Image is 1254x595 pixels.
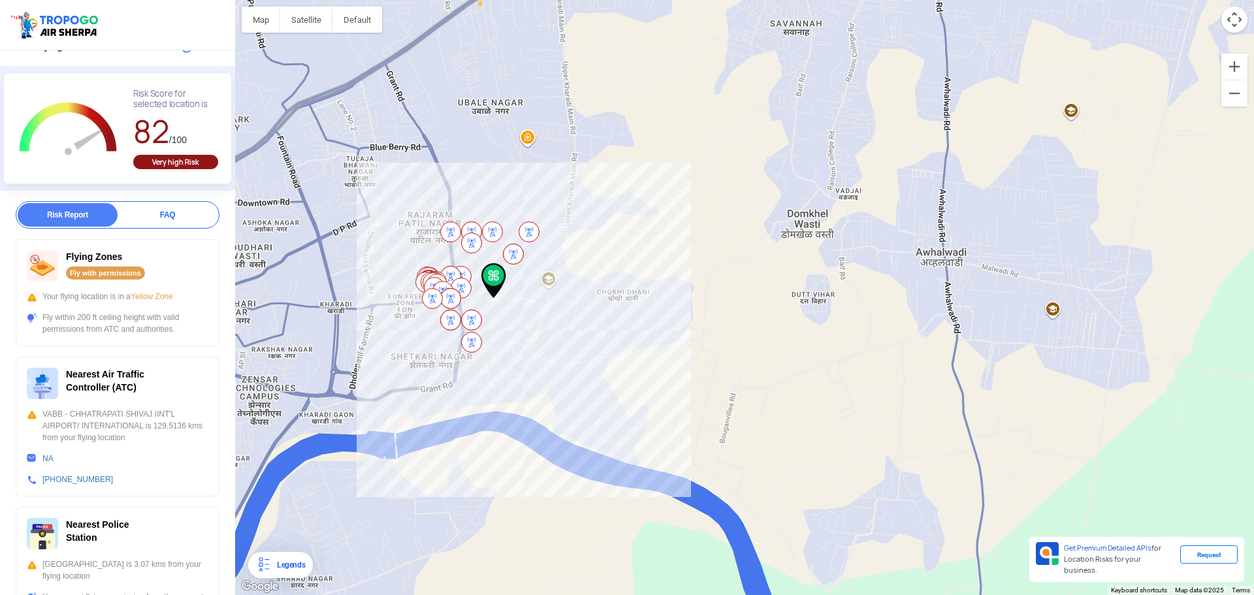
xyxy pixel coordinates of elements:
[131,292,173,301] span: Yellow Zone
[1232,587,1250,594] a: Terms
[133,111,169,152] span: 82
[42,475,113,484] a: [PHONE_NUMBER]
[280,7,332,33] button: Show satellite imagery
[169,135,187,145] span: /100
[1221,7,1247,33] button: Map camera controls
[242,7,280,33] button: Show street map
[272,557,305,573] div: Legends
[66,251,122,262] span: Flying Zones
[238,578,281,595] img: Google
[18,203,118,227] div: Risk Report
[1111,586,1167,595] button: Keyboard shortcuts
[1180,545,1238,564] div: Request
[118,203,217,227] div: FAQ
[1221,54,1247,80] button: Zoom in
[1036,542,1059,565] img: Premium APIs
[256,557,272,573] img: Legends
[1059,542,1180,577] div: for Location Risks for your business.
[133,155,218,169] div: Very high Risk
[1175,587,1224,594] span: Map data ©2025
[66,519,129,543] span: Nearest Police Station
[66,369,144,393] span: Nearest Air Traffic Controller (ATC)
[42,454,54,463] a: NA
[27,558,208,582] div: [GEOGRAPHIC_DATA] is 3.07 kms from your flying location
[27,291,208,302] div: Your flying location is in a
[27,408,208,443] div: VABB - CHHATRAPATI SHIVAJ IINT'L AIRPORT/ INTERNATIONAL is 129.5136 kms from your flying location
[27,312,208,335] div: Fly within 200 ft ceiling height with valid permissions from ATC and authorities.
[10,10,103,40] img: ic_tgdronemaps.svg
[27,250,58,281] img: ic_nofly.svg
[238,578,281,595] a: Open this area in Google Maps (opens a new window)
[27,518,58,549] img: ic_police_station.svg
[14,89,123,170] g: Chart
[27,368,58,399] img: ic_atc.svg
[66,266,145,280] div: Fly with permissions
[133,89,218,110] div: Risk Score for selected location is
[1064,543,1151,553] span: Get Premium Detailed APIs
[1221,80,1247,106] button: Zoom out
